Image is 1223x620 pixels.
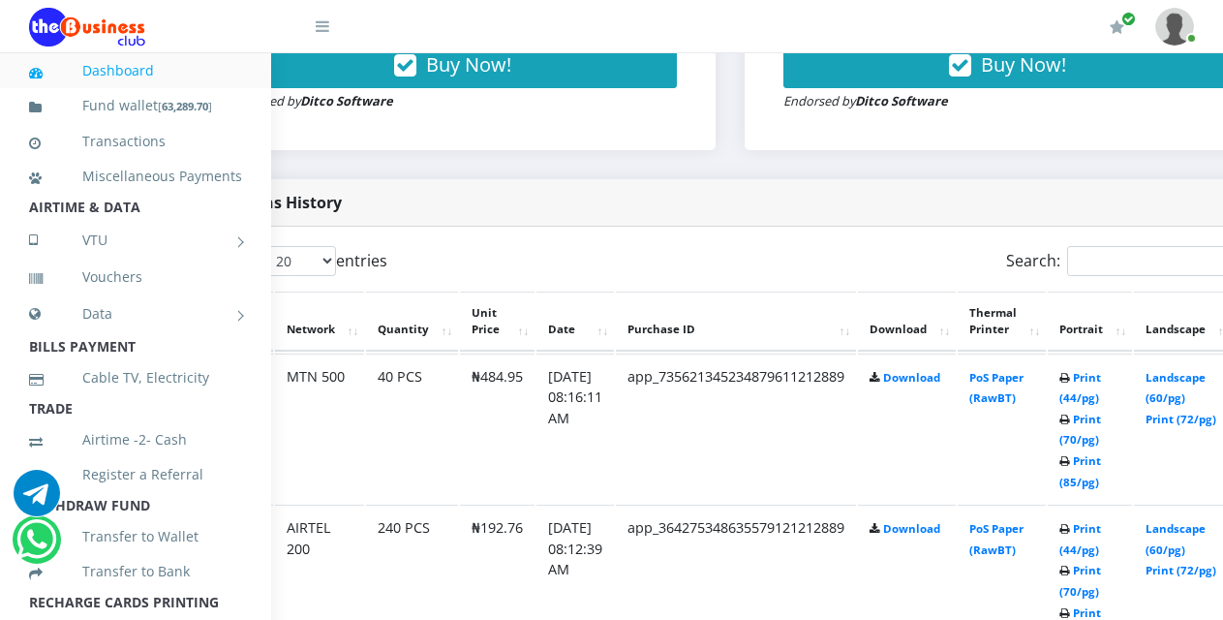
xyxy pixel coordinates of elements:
[275,354,364,504] td: MTN 500
[158,99,212,113] small: [ ]
[209,192,342,213] strong: Bulk Pins History
[29,290,242,338] a: Data
[1048,292,1132,352] th: Portrait: activate to sort column ascending
[426,51,511,77] span: Buy Now!
[162,99,208,113] b: 63,289.70
[1059,563,1101,599] a: Print (70/pg)
[1059,370,1101,406] a: Print (44/pg)
[536,354,614,504] td: [DATE] 08:16:11 AM
[29,48,242,93] a: Dashboard
[29,8,145,46] img: Logo
[460,292,535,352] th: Unit Price: activate to sort column ascending
[29,514,242,559] a: Transfer to Wallet
[275,292,364,352] th: Network: activate to sort column ascending
[29,452,242,497] a: Register a Referral
[1146,412,1216,426] a: Print (72/pg)
[969,370,1024,406] a: PoS Paper (RawBT)
[29,154,242,199] a: Miscellaneous Payments
[1155,8,1194,46] img: User
[229,42,677,88] button: Buy Now!
[1146,521,1206,557] a: Landscape (60/pg)
[29,549,242,594] a: Transfer to Bank
[29,356,242,400] a: Cable TV, Electricity
[29,83,242,129] a: Fund wallet[63,289.70]
[460,354,535,504] td: ₦484.95
[969,521,1024,557] a: PoS Paper (RawBT)
[29,418,242,462] a: Airtime -2- Cash
[536,292,614,352] th: Date: activate to sort column ascending
[224,246,387,276] label: Show entries
[981,51,1066,77] span: Buy Now!
[300,92,393,109] strong: Ditco Software
[29,216,242,264] a: VTU
[855,92,948,109] strong: Ditco Software
[1146,563,1216,577] a: Print (72/pg)
[1059,412,1101,448] a: Print (70/pg)
[1110,19,1124,35] i: Renew/Upgrade Subscription
[883,370,940,385] a: Download
[366,354,458,504] td: 40 PCS
[1121,12,1136,26] span: Renew/Upgrade Subscription
[958,292,1046,352] th: Thermal Printer: activate to sort column ascending
[616,292,856,352] th: Purchase ID: activate to sort column ascending
[1146,370,1206,406] a: Landscape (60/pg)
[1059,453,1101,489] a: Print (85/pg)
[783,92,948,109] small: Endorsed by
[858,292,956,352] th: Download: activate to sort column ascending
[263,246,336,276] select: Showentries
[14,484,60,516] a: Chat for support
[883,521,940,536] a: Download
[29,119,242,164] a: Transactions
[229,92,393,109] small: Endorsed by
[16,531,56,563] a: Chat for support
[616,354,856,504] td: app_735621345234879611212889
[29,255,242,299] a: Vouchers
[366,292,458,352] th: Quantity: activate to sort column ascending
[1059,521,1101,557] a: Print (44/pg)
